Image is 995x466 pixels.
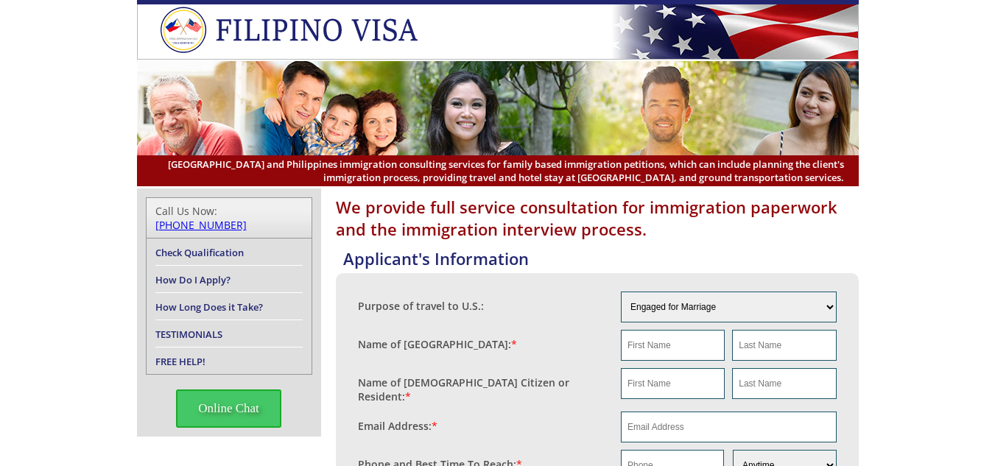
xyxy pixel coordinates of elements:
span: Online Chat [176,389,281,428]
a: FREE HELP! [155,355,205,368]
a: How Long Does it Take? [155,300,263,314]
span: [GEOGRAPHIC_DATA] and Philippines immigration consulting services for family based immigration pe... [152,158,844,184]
label: Email Address: [358,419,437,433]
input: First Name [621,368,725,399]
h1: We provide full service consultation for immigration paperwork and the immigration interview proc... [336,196,859,240]
h4: Applicant's Information [343,247,859,269]
a: [PHONE_NUMBER] [155,218,247,232]
a: TESTIMONIALS [155,328,222,341]
a: How Do I Apply? [155,273,231,286]
div: Call Us Now: [155,204,303,232]
input: Email Address [621,412,837,442]
label: Purpose of travel to U.S.: [358,299,484,313]
label: Name of [GEOGRAPHIC_DATA]: [358,337,517,351]
input: First Name [621,330,725,361]
input: Last Name [732,368,836,399]
input: Last Name [732,330,836,361]
label: Name of [DEMOGRAPHIC_DATA] Citizen or Resident: [358,375,607,403]
a: Check Qualification [155,246,244,259]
